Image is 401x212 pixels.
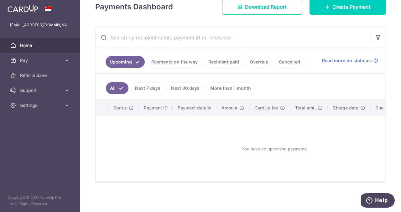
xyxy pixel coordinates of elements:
span: Read more on statuses [322,58,372,64]
img: CardUp [8,5,38,13]
span: Amount [221,105,237,111]
a: Cancelled [275,56,304,68]
span: Pay [20,57,61,63]
a: Next 30 days [167,82,204,94]
h4: Payments Dashboard [95,1,173,13]
span: Due date [375,105,394,111]
span: Refer & Save [20,72,61,78]
span: Settings [20,102,61,109]
span: Create Payment [332,3,371,11]
iframe: Opens a widget where you can find more information [361,193,395,209]
a: Payments on the way [147,56,202,68]
th: Payment ID [139,100,173,116]
span: Status [113,105,127,111]
a: Recipient paid [204,56,243,68]
a: More than 1 month [206,82,255,94]
a: Read more on statuses [322,58,378,64]
a: Upcoming [106,56,145,68]
span: Total amt. [295,105,316,111]
span: Support [20,87,61,93]
p: [EMAIL_ADDRESS][DOMAIN_NAME] [10,22,70,28]
span: Download Report [245,3,287,11]
a: All [106,82,128,94]
span: Home [20,42,61,48]
span: CardUp fee [254,105,278,111]
a: Next 7 days [131,82,164,94]
span: Charge date [333,105,358,111]
th: Payment details [173,100,216,116]
input: Search by recipient name, payment id or reference [96,28,371,48]
a: Overdue [246,56,272,68]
